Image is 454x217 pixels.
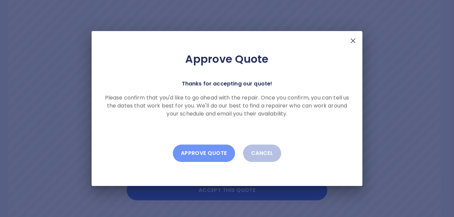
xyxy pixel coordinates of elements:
[102,94,352,118] p: Please confirm that you'd like to go ahead with the repair. Once you confirm, you can tell us the...
[243,145,281,162] button: Cancel
[102,52,352,66] h2: Approve Quote
[182,79,272,88] p: Thanks for accepting our quote!
[173,145,235,162] button: Approve Quote
[349,37,357,45] img: X Mark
